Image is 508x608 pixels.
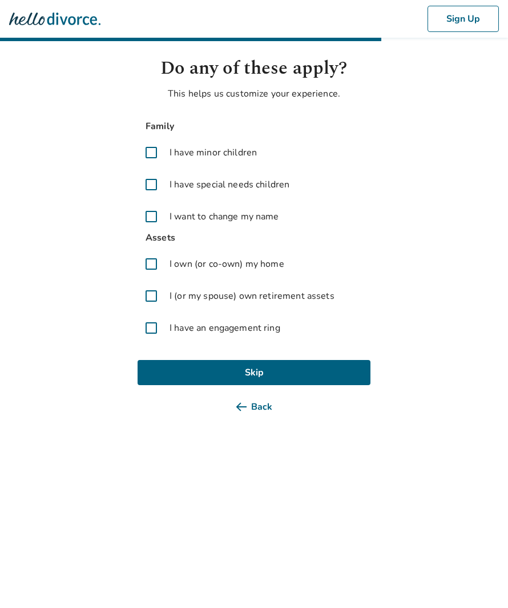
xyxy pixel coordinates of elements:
iframe: Chat Widget [451,553,508,608]
button: Back [138,394,370,419]
span: I have an engagement ring [170,321,280,335]
p: This helps us customize your experience. [138,87,370,101]
span: I (or my spouse) own retirement assets [170,289,334,303]
h1: Do any of these apply? [138,55,370,82]
span: Family [138,119,370,134]
span: I own (or co-own) my home [170,257,284,271]
span: I want to change my name [170,210,279,223]
img: Hello Divorce Logo [9,7,100,30]
button: Sign Up [428,6,499,32]
span: I have minor children [170,146,257,159]
button: Skip [138,360,370,385]
span: Assets [138,230,370,246]
span: I have special needs children [170,178,289,191]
